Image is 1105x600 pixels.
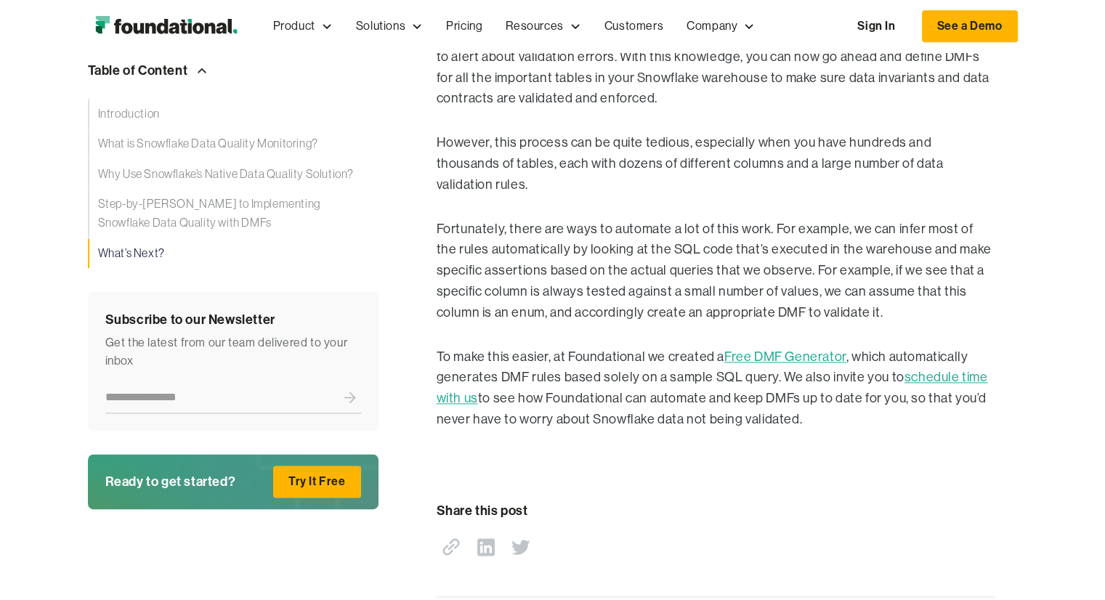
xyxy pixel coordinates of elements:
[273,466,361,498] a: Try It Free
[88,159,379,190] a: Why Use Snowflake’s Native Data Quality Solution?
[437,4,995,109] p: In this article we have learned how to configure a DMF to validate data in Snowflake, attach DMFs...
[437,500,528,522] div: Share this post
[88,99,379,129] a: Introduction
[105,471,236,492] div: Ready to get started?
[262,2,344,50] div: Product
[88,238,379,269] a: What’s Next?
[506,532,535,562] a: X
[494,2,592,50] div: Resources
[105,382,361,413] form: Newsletter Form
[88,60,188,82] div: Table of Content
[593,2,675,50] a: Customers
[471,532,501,562] a: LinkedIn
[506,17,563,36] div: Resources
[844,432,1105,600] iframe: Chat Widget
[105,309,361,331] div: Subscribe to our Newsletter
[356,17,405,36] div: Solutions
[437,346,995,430] p: To make this easier, at Foundational we created a , which automatically generates DMF rules based...
[437,532,466,562] a: Copy link
[437,132,995,195] p: However, this process can be quite tedious, especially when you have hundreds and thousands of ta...
[105,333,361,370] div: Get the latest from our team delivered to your inbox
[434,2,494,50] a: Pricing
[922,10,1018,42] a: See a Demo
[843,11,910,41] a: Sign In
[88,129,379,160] a: What is Snowflake Data Quality Monitoring?
[687,17,737,36] div: Company
[88,12,244,41] a: home
[88,12,244,41] img: Foundational Logo
[193,62,211,79] img: Arrow
[675,2,766,50] div: Company
[339,382,361,413] input: Submit
[344,2,434,50] div: Solutions
[724,349,846,364] a: Free DMF Generator
[437,219,995,323] p: Fortunately, there are ways to automate a lot of this work. For example, we can infer most of the...
[88,190,379,238] a: Step-by-[PERSON_NAME] to Implementing Snowflake Data Quality with DMFs
[273,17,315,36] div: Product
